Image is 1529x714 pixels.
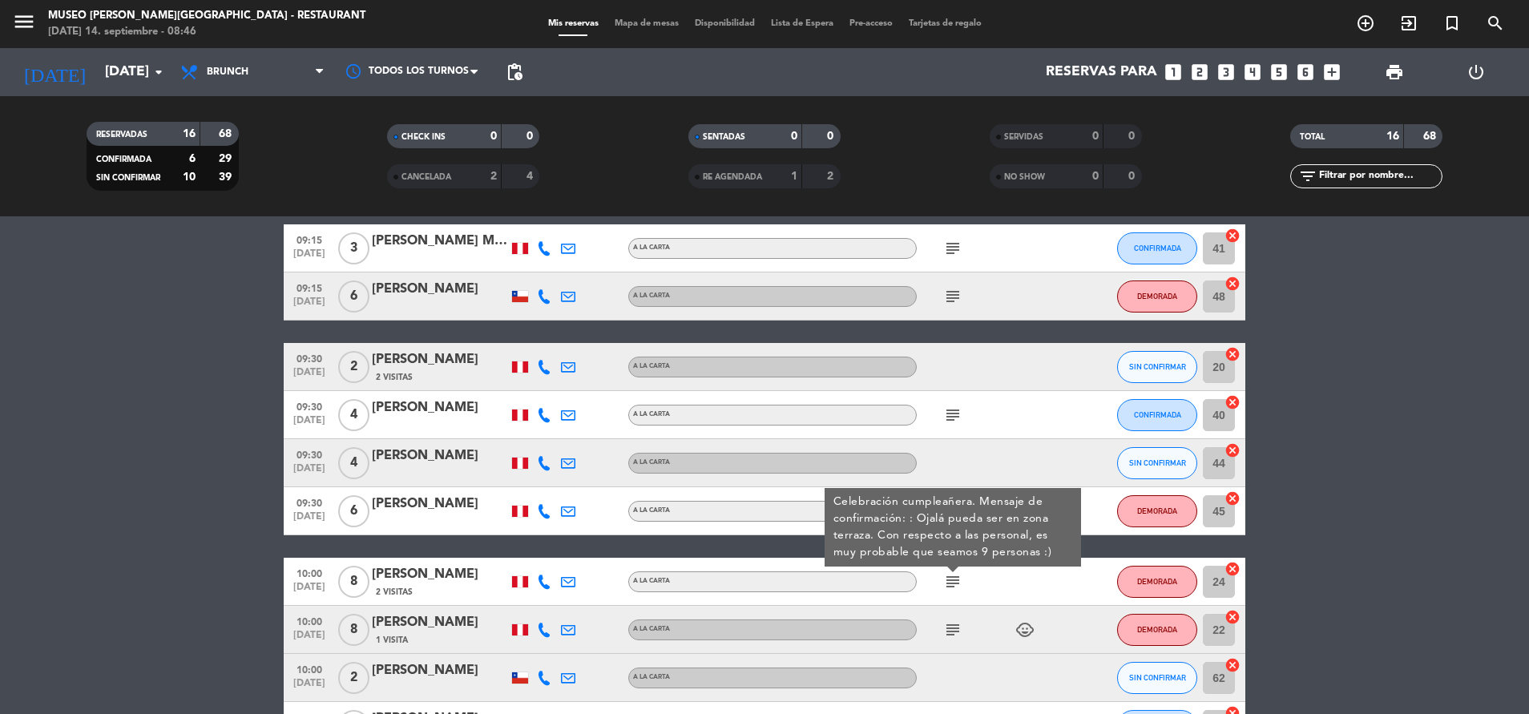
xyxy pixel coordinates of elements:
[149,63,168,82] i: arrow_drop_down
[1137,292,1177,301] span: DEMORADA
[1134,244,1181,252] span: CONFIRMADA
[1298,167,1317,186] i: filter_list
[633,459,670,466] span: A la carta
[219,128,235,139] strong: 68
[633,363,670,369] span: A la carta
[1015,620,1035,639] i: child_care
[1004,133,1043,141] span: SERVIDAS
[833,494,1073,561] div: Celebración cumpleañera. Mensaje de confirmación: : Ojalá pueda ser en zona terraza. Con respecto...
[372,349,508,370] div: [PERSON_NAME]
[372,279,508,300] div: [PERSON_NAME]
[289,582,329,600] span: [DATE]
[289,248,329,267] span: [DATE]
[1137,577,1177,586] span: DEMORADA
[1129,362,1186,371] span: SIN CONFIRMAR
[1321,62,1342,83] i: add_box
[633,674,670,680] span: A la carta
[1356,14,1375,33] i: add_circle_outline
[490,171,497,182] strong: 2
[1242,62,1263,83] i: looks_4
[289,630,329,648] span: [DATE]
[338,351,369,383] span: 2
[827,171,837,182] strong: 2
[633,244,670,251] span: A la carta
[1128,131,1138,142] strong: 0
[207,67,248,78] span: Brunch
[505,63,524,82] span: pending_actions
[219,153,235,164] strong: 29
[633,507,670,514] span: A la carta
[1317,167,1442,185] input: Filtrar por nombre...
[96,131,147,139] span: RESERVADAS
[189,153,196,164] strong: 6
[338,566,369,598] span: 8
[1117,280,1197,313] button: DEMORADA
[289,463,329,482] span: [DATE]
[1385,63,1404,82] span: print
[289,511,329,530] span: [DATE]
[1224,442,1241,458] i: cancel
[1134,410,1181,419] span: CONFIRMADA
[289,611,329,630] span: 10:00
[1442,14,1462,33] i: turned_in_not
[289,278,329,296] span: 09:15
[540,19,607,28] span: Mis reservas
[289,660,329,678] span: 10:00
[338,399,369,431] span: 4
[763,19,841,28] span: Lista de Espera
[1117,614,1197,646] button: DEMORADA
[376,586,413,599] span: 2 Visitas
[1269,62,1289,83] i: looks_5
[338,447,369,479] span: 4
[372,397,508,418] div: [PERSON_NAME]
[1117,232,1197,264] button: CONFIRMADA
[1224,276,1241,292] i: cancel
[943,287,962,306] i: subject
[12,10,36,39] button: menu
[1399,14,1418,33] i: exit_to_app
[1486,14,1505,33] i: search
[338,232,369,264] span: 3
[943,405,962,425] i: subject
[372,494,508,514] div: [PERSON_NAME]
[687,19,763,28] span: Disponibilidad
[12,10,36,34] i: menu
[289,397,329,415] span: 09:30
[338,495,369,527] span: 6
[490,131,497,142] strong: 0
[183,171,196,183] strong: 10
[526,171,536,182] strong: 4
[1224,657,1241,673] i: cancel
[401,173,451,181] span: CANCELADA
[1137,506,1177,515] span: DEMORADA
[901,19,990,28] span: Tarjetas de regalo
[1046,64,1157,80] span: Reservas para
[376,371,413,384] span: 2 Visitas
[1435,48,1517,96] div: LOG OUT
[633,626,670,632] span: A la carta
[289,367,329,385] span: [DATE]
[791,171,797,182] strong: 1
[372,660,508,681] div: [PERSON_NAME]
[1129,458,1186,467] span: SIN CONFIRMAR
[827,131,837,142] strong: 0
[526,131,536,142] strong: 0
[607,19,687,28] span: Mapa de mesas
[703,133,745,141] span: SENTADAS
[1128,171,1138,182] strong: 0
[219,171,235,183] strong: 39
[1117,662,1197,694] button: SIN CONFIRMAR
[1092,131,1099,142] strong: 0
[1117,351,1197,383] button: SIN CONFIRMAR
[1466,63,1486,82] i: power_settings_new
[703,173,762,181] span: RE AGENDADA
[1224,609,1241,625] i: cancel
[943,572,962,591] i: subject
[943,620,962,639] i: subject
[372,612,508,633] div: [PERSON_NAME]
[1224,394,1241,410] i: cancel
[289,445,329,463] span: 09:30
[633,292,670,299] span: A la carta
[289,230,329,248] span: 09:15
[1189,62,1210,83] i: looks_two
